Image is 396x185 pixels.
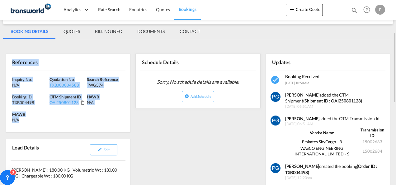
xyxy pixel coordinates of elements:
[351,7,358,14] md-icon: icon-magnify
[130,24,172,39] md-tab-item: DOCUMENTS
[185,94,189,98] md-icon: icon-plus-circle
[49,82,85,88] div: TXB000004588
[87,82,123,88] div: TWG574
[271,163,280,173] img: vm11kgAAAAZJREFUAwCWHwimzl+9jgAAAABJRU5ErkJggg==
[375,5,385,15] div: P
[98,147,102,151] md-icon: icon-pencil
[361,127,384,138] strong: Transmission ID
[156,7,170,12] span: Quotes
[285,139,359,145] td: Emirates SkyCargo - B
[87,24,130,39] md-tab-item: BILLING INFO
[359,145,386,157] td: 15002684
[98,7,120,12] span: Rate Search
[87,94,99,99] span: HAWB
[285,81,309,85] span: [DATE] 10:50 AM
[285,175,386,181] span: [DATE] 12:20pm
[191,94,211,98] span: Add Schedule
[182,91,214,102] button: icon-plus-circleAdd Schedule
[12,117,19,123] div: N/A
[104,148,110,152] span: Edit
[361,4,372,15] span: Help
[288,6,296,13] md-icon: icon-plus 400-fg
[87,100,124,105] div: N/A
[359,139,386,145] td: 15002683
[90,144,117,155] button: icon-pencilEdit
[285,74,319,79] span: Booking Received
[49,77,75,82] span: Quotation No.
[12,94,32,99] span: Booking ID
[3,24,208,39] md-pagination-wrapper: Use the left and right arrow keys to navigate between tabs
[285,92,320,97] strong: [PERSON_NAME]
[12,100,48,105] div: TXB004498
[49,100,79,105] div: OAI250801128
[154,76,242,88] span: Sorry, No schedule details are available.
[271,75,280,85] md-icon: icon-checkbox-marked-circle
[286,4,323,16] button: icon-plus 400-fgCreate Quote
[12,77,32,82] span: Inquiry No.
[285,121,386,127] span: [DATE] 06:51 AM
[310,130,334,135] strong: Vendor Name
[3,24,56,39] md-tab-item: BOOKING DETAILS
[56,24,87,39] md-tab-item: QUOTES
[12,82,48,88] div: N/A
[285,164,319,169] b: [PERSON_NAME]
[64,7,81,13] span: Analytics
[12,112,25,117] span: MAWB
[361,4,375,16] div: Help
[179,7,196,12] span: Bookings
[351,7,358,16] div: icon-magnify
[129,7,147,12] span: Enquiries
[303,98,362,103] strong: (Shipment ID : OAI250801128)
[6,6,108,13] body: Editor, editor4
[271,56,327,67] div: Updates
[285,104,386,109] span: [DATE] 06:51 AM
[271,116,280,126] img: vm11kgAAAAZJREFUAwCWHwimzl+9jgAAAABJRU5ErkJggg==
[285,164,378,175] b: (Order ID : TXB004498)
[11,56,67,67] div: References
[80,100,85,105] md-icon: Click to Copy
[172,24,208,39] md-tab-item: CONTACT
[140,56,197,67] div: Schedule Details
[285,145,359,157] td: WASCO ENGINEERING INTERNATIONAL LIMITED - S
[285,92,386,104] div: added the OTM Shipment
[11,142,41,158] div: Load Details
[271,92,280,102] img: vm11kgAAAAZJREFUAwCWHwimzl+9jgAAAABJRU5ErkJggg==
[285,163,386,175] div: created the booking
[49,94,82,99] span: OTM Shipment ID
[9,3,51,17] img: f753ae806dec11f0841701cdfdf085c0.png
[285,116,320,121] strong: [PERSON_NAME]
[87,77,118,82] span: Search Reference
[285,116,386,122] div: added the OTM Transmission Id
